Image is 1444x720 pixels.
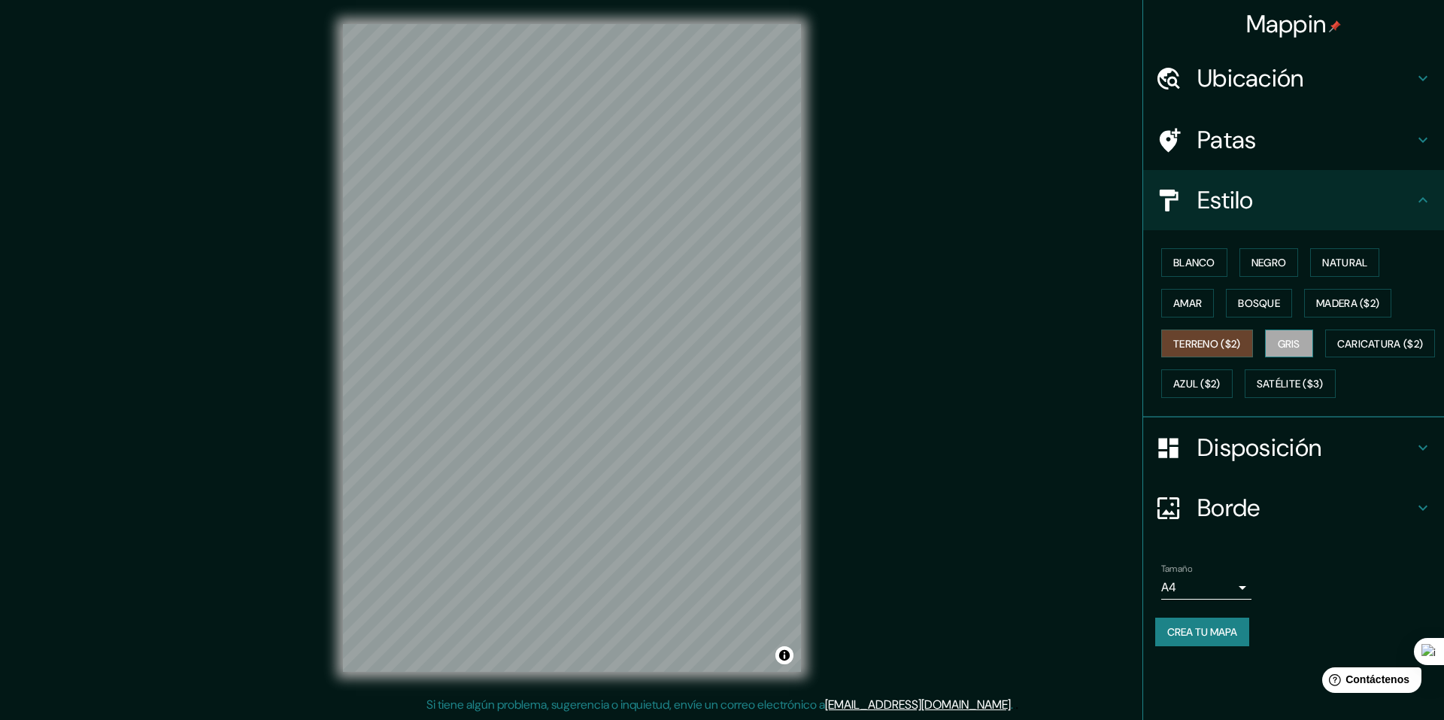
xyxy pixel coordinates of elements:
[775,646,793,664] button: Activar o desactivar atribución
[1143,48,1444,108] div: Ubicación
[1257,378,1324,391] font: Satélite ($3)
[1161,369,1233,398] button: Azul ($2)
[1143,478,1444,538] div: Borde
[1161,248,1227,277] button: Blanco
[1197,184,1254,216] font: Estilo
[1167,625,1237,639] font: Crea tu mapa
[1143,170,1444,230] div: Estilo
[1013,696,1015,712] font: .
[1310,661,1427,703] iframe: Lanzador de widgets de ayuda
[1173,378,1221,391] font: Azul ($2)
[1245,369,1336,398] button: Satélite ($3)
[825,697,1011,712] a: [EMAIL_ADDRESS][DOMAIN_NAME]
[1161,576,1251,600] div: A4
[1246,8,1327,40] font: Mappin
[343,24,801,672] canvas: Mapa
[1325,330,1436,358] button: Caricatura ($2)
[1337,337,1424,351] font: Caricatura ($2)
[1173,296,1202,310] font: Amar
[1143,110,1444,170] div: Patas
[1015,696,1018,712] font: .
[1011,697,1013,712] font: .
[1155,618,1249,646] button: Crea tu mapa
[1316,296,1379,310] font: Madera ($2)
[1238,296,1280,310] font: Bosque
[1143,418,1444,478] div: Disposición
[426,697,825,712] font: Si tiene algún problema, sugerencia o inquietud, envíe un correo electrónico a
[1197,124,1257,156] font: Patas
[1197,432,1321,463] font: Disposición
[1197,62,1304,94] font: Ubicación
[1161,563,1192,575] font: Tamaño
[1278,337,1300,351] font: Gris
[1161,330,1253,358] button: Terreno ($2)
[1161,289,1214,317] button: Amar
[1239,248,1299,277] button: Negro
[1197,492,1260,524] font: Borde
[1329,20,1341,32] img: pin-icon.png
[1304,289,1391,317] button: Madera ($2)
[1310,248,1379,277] button: Natural
[1173,256,1215,269] font: Blanco
[1322,256,1367,269] font: Natural
[1251,256,1287,269] font: Negro
[1161,579,1176,595] font: A4
[1173,337,1241,351] font: Terreno ($2)
[1265,330,1313,358] button: Gris
[1226,289,1292,317] button: Bosque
